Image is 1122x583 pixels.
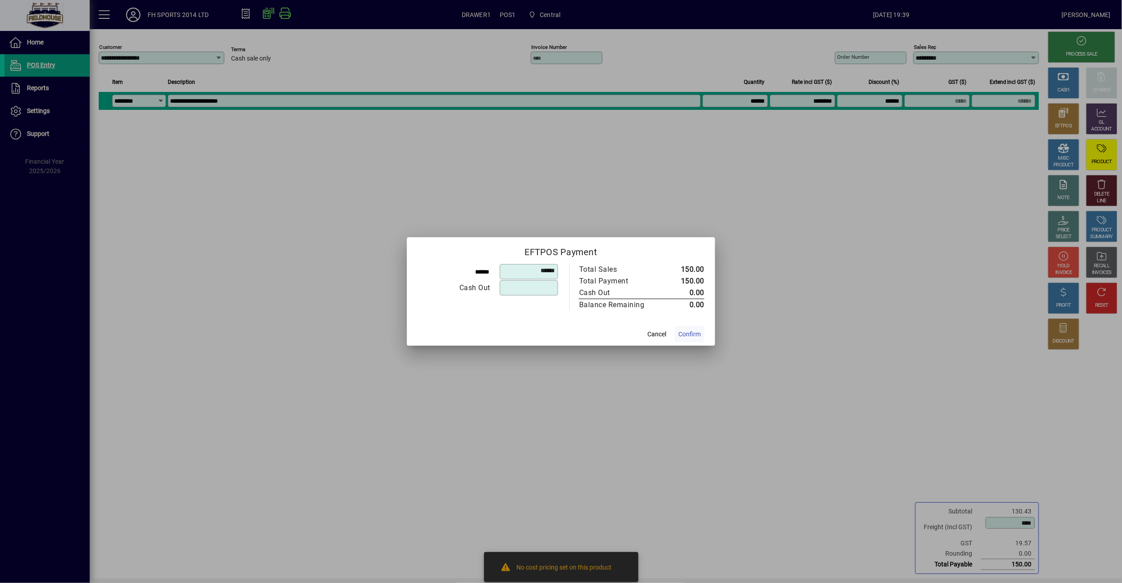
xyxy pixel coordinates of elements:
[664,299,704,311] td: 0.00
[664,275,704,287] td: 150.00
[675,326,704,342] button: Confirm
[579,264,664,275] td: Total Sales
[579,287,655,298] div: Cash Out
[647,330,666,339] span: Cancel
[678,330,701,339] span: Confirm
[407,237,715,263] h2: EFTPOS Payment
[579,300,655,310] div: Balance Remaining
[418,283,490,293] div: Cash Out
[664,264,704,275] td: 150.00
[642,326,671,342] button: Cancel
[664,287,704,299] td: 0.00
[579,275,664,287] td: Total Payment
